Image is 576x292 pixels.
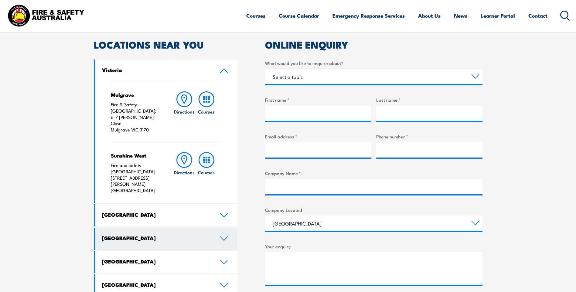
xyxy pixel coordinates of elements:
a: Courses [196,152,217,194]
h4: [GEOGRAPHIC_DATA] [102,235,211,241]
a: Directions [173,91,195,133]
h4: [GEOGRAPHIC_DATA] [102,211,211,218]
a: Learner Portal [481,8,515,24]
a: Victoria [95,59,238,82]
p: Fire & Safety [GEOGRAPHIC_DATA]: 6-7 [PERSON_NAME] Close Mulgrave VIC 3170 [111,101,162,133]
label: Last name [376,96,482,103]
a: Contact [528,8,547,24]
a: Courses [196,91,217,133]
label: Company Located [265,206,482,213]
label: Email address [265,133,371,140]
a: Emergency Response Services [332,8,405,24]
label: Phone number [376,133,482,140]
label: First name [265,96,371,103]
label: Your enquiry [265,243,482,250]
a: Directions [173,152,195,194]
h6: Directions [174,169,195,175]
h2: ONLINE ENQUIRY [265,40,482,49]
a: [GEOGRAPHIC_DATA] [95,251,238,273]
h6: Courses [198,169,215,175]
label: Company Name [265,170,482,177]
a: Courses [246,8,265,24]
h4: Sunshine West [111,152,162,159]
a: Course Calendar [279,8,319,24]
h4: [GEOGRAPHIC_DATA] [102,281,211,288]
h6: Directions [174,108,195,115]
a: News [454,8,467,24]
h6: Courses [198,108,215,115]
h4: [GEOGRAPHIC_DATA] [102,258,211,265]
a: [GEOGRAPHIC_DATA] [95,204,238,226]
a: [GEOGRAPHIC_DATA] [95,228,238,250]
h4: Mulgrave [111,91,162,98]
h2: LOCATIONS NEAR YOU [94,40,238,49]
p: Fire and Safety [GEOGRAPHIC_DATA] [STREET_ADDRESS][PERSON_NAME] [GEOGRAPHIC_DATA] [111,162,162,194]
label: What would you like to enquire about? [265,59,482,66]
h4: Victoria [102,66,211,73]
a: About Us [418,8,441,24]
